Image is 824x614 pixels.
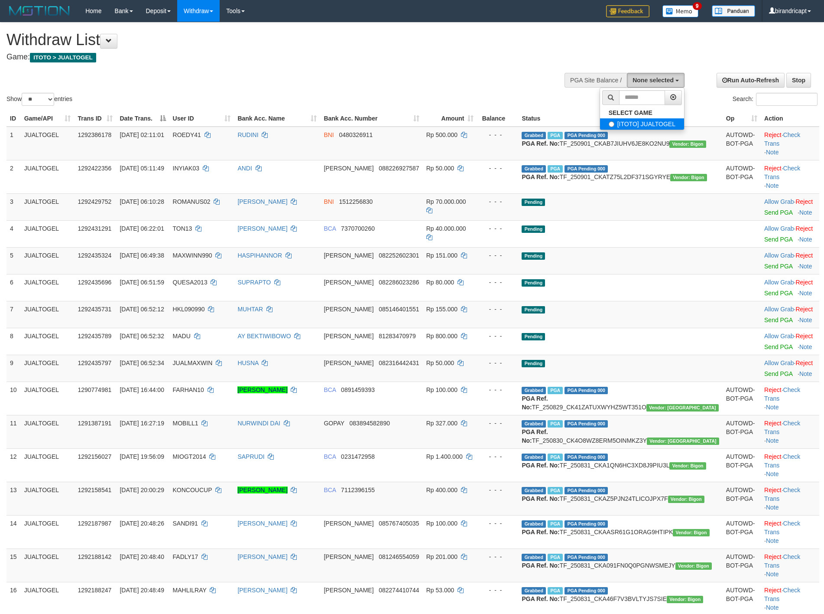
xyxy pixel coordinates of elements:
[480,519,515,528] div: - - -
[799,317,812,323] a: Note
[764,290,792,297] a: Send PGA
[522,333,545,340] span: Pending
[627,73,685,88] button: None selected
[522,487,546,494] span: Grabbed
[120,306,164,313] span: [DATE] 06:52:12
[341,453,375,460] span: Copy 0231472958 to clipboard
[426,252,457,259] span: Rp 151.000
[120,225,164,232] span: [DATE] 06:22:01
[764,520,782,527] a: Reject
[173,333,191,340] span: MADU
[764,225,794,232] a: Allow Grab
[522,395,548,411] b: PGA Ref. No:
[564,420,608,428] span: PGA Pending
[669,140,706,148] span: Vendor URL: https://checkout31.1velocity.biz
[426,453,463,460] span: Rp 1.400.000
[74,111,116,127] th: Trans ID: activate to sort column ascending
[522,199,545,206] span: Pending
[120,131,164,138] span: [DATE] 02:11:01
[662,5,699,17] img: Button%20Memo.svg
[518,382,722,415] td: TF_250829_CK41ZATUXWYHZ5WT351O
[173,520,198,527] span: SANDI91
[799,236,812,243] a: Note
[522,495,559,502] b: PGA Ref. No:
[761,220,819,247] td: ·
[324,520,373,527] span: [PERSON_NAME]
[764,165,782,172] a: Reject
[723,382,761,415] td: AUTOWD-BOT-PGA
[799,263,812,270] a: Note
[477,111,518,127] th: Balance
[6,274,21,301] td: 6
[6,53,541,62] h4: Game:
[723,448,761,482] td: AUTOWD-BOT-PGA
[766,470,779,477] a: Note
[78,225,111,232] span: 1292431291
[78,386,111,393] span: 1290774981
[78,487,111,493] span: 1292158541
[237,487,287,493] a: [PERSON_NAME]
[522,279,545,287] span: Pending
[522,360,545,367] span: Pending
[324,386,336,393] span: BCA
[341,386,375,393] span: Copy 0891459393 to clipboard
[609,121,614,127] input: [ITOTO] JUALTOGEL
[717,73,785,88] a: Run Auto-Refresh
[764,553,782,560] a: Reject
[766,182,779,189] a: Note
[764,333,795,340] span: ·
[237,198,287,205] a: [PERSON_NAME]
[426,225,466,232] span: Rp 40.000.000
[480,332,515,340] div: - - -
[766,604,779,611] a: Note
[173,306,205,313] span: HKL090990
[21,448,75,482] td: JUALTOGEL
[795,198,813,205] a: Reject
[646,404,719,412] span: Vendor URL: https://checkout4.1velocity.biz
[339,198,373,205] span: Copy 1512256830 to clipboard
[21,160,75,193] td: JUALTOGEL
[324,487,336,493] span: BCA
[78,520,111,527] span: 1292187987
[764,487,782,493] a: Reject
[169,111,234,127] th: User ID: activate to sort column ascending
[21,247,75,274] td: JUALTOGEL
[564,73,627,88] div: PGA Site Balance /
[670,174,707,181] span: Vendor URL: https://checkout31.1velocity.biz
[237,279,271,286] a: SUPRAPTO
[379,333,416,340] span: Copy 81283470979 to clipboard
[795,279,813,286] a: Reject
[795,359,813,366] a: Reject
[764,453,782,460] a: Reject
[21,193,75,220] td: JUALTOGEL
[764,420,782,427] a: Reject
[766,504,779,511] a: Note
[21,301,75,328] td: JUALTOGEL
[6,160,21,193] td: 2
[379,165,419,172] span: Copy 088226927587 to clipboard
[522,252,545,260] span: Pending
[120,198,164,205] span: [DATE] 06:10:28
[6,247,21,274] td: 5
[78,198,111,205] span: 1292429752
[764,487,800,502] a: Check Trans
[78,420,111,427] span: 1291387191
[764,279,795,286] span: ·
[116,111,169,127] th: Date Trans.: activate to sort column descending
[764,236,792,243] a: Send PGA
[548,132,563,139] span: Marked by biranggota2
[120,359,164,366] span: [DATE] 06:52:34
[426,386,457,393] span: Rp 100.000
[426,359,454,366] span: Rp 50.000
[761,448,819,482] td: · ·
[237,333,291,340] a: AY BEKTIWIBOWO
[799,290,812,297] a: Note
[173,198,211,205] span: ROMANUS02
[600,118,684,130] label: [ITOTO] JUALTOGEL
[761,111,819,127] th: Action
[761,482,819,515] td: · ·
[237,131,258,138] a: RUDINI
[78,279,111,286] span: 1292435696
[518,160,722,193] td: TF_250901_CKATZ75L2DF371SGYRYE
[564,132,608,139] span: PGA Pending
